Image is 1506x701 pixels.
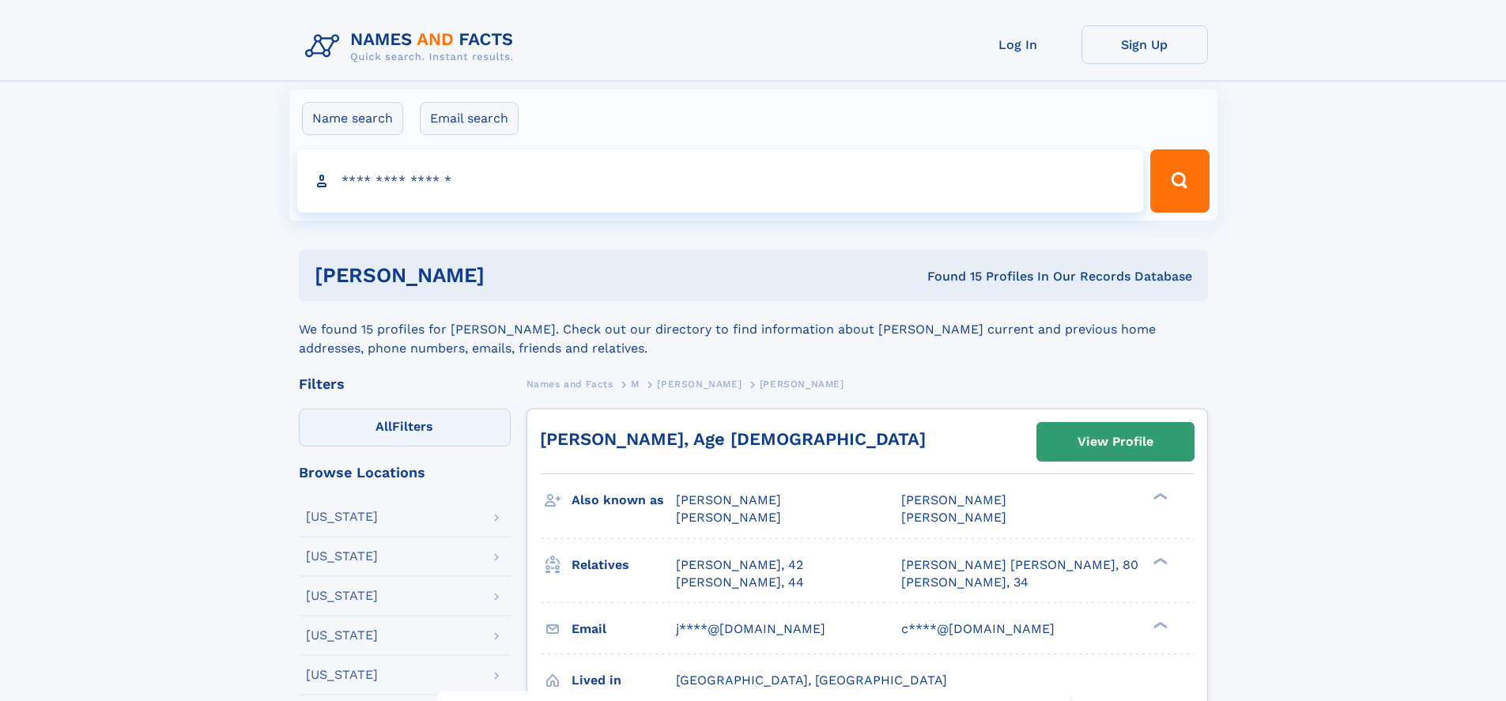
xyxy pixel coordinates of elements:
span: All [376,419,392,434]
a: M [631,374,640,394]
a: [PERSON_NAME], 34 [901,574,1029,591]
h3: Relatives [572,552,676,579]
div: [US_STATE] [306,669,378,681]
div: Found 15 Profiles In Our Records Database [706,268,1192,285]
h3: Email [572,616,676,643]
span: [PERSON_NAME] [901,492,1006,507]
a: Sign Up [1081,25,1208,64]
h1: [PERSON_NAME] [315,266,706,285]
a: [PERSON_NAME], 44 [676,574,804,591]
label: Email search [420,102,519,135]
div: Filters [299,377,511,391]
span: [PERSON_NAME] [760,379,844,390]
span: M [631,379,640,390]
div: We found 15 profiles for [PERSON_NAME]. Check out our directory to find information about [PERSON... [299,301,1208,358]
span: [PERSON_NAME] [657,379,742,390]
span: [PERSON_NAME] [901,510,1006,525]
div: [US_STATE] [306,550,378,563]
a: [PERSON_NAME] [657,374,742,394]
a: Names and Facts [527,374,613,394]
a: [PERSON_NAME], 42 [676,556,803,574]
input: search input [297,149,1144,213]
label: Filters [299,409,511,447]
img: Logo Names and Facts [299,25,527,68]
button: Search Button [1150,149,1209,213]
a: [PERSON_NAME], Age [DEMOGRAPHIC_DATA] [540,429,926,449]
span: [GEOGRAPHIC_DATA], [GEOGRAPHIC_DATA] [676,673,947,688]
h3: Also known as [572,487,676,514]
a: Log In [955,25,1081,64]
a: [PERSON_NAME] [PERSON_NAME], 80 [901,556,1138,574]
div: View Profile [1078,424,1153,460]
div: ❯ [1149,620,1168,630]
h3: Lived in [572,667,676,694]
span: [PERSON_NAME] [676,510,781,525]
div: [US_STATE] [306,629,378,642]
div: [US_STATE] [306,511,378,523]
a: View Profile [1037,423,1194,461]
label: Name search [302,102,403,135]
div: [US_STATE] [306,590,378,602]
div: ❯ [1149,556,1168,566]
div: ❯ [1149,492,1168,502]
div: Browse Locations [299,465,511,480]
span: [PERSON_NAME] [676,492,781,507]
